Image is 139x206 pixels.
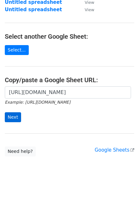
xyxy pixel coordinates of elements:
a: Google Sheets [95,147,134,153]
a: View [78,7,94,12]
input: Paste your Google Sheet URL here [5,86,131,99]
small: View [85,7,94,12]
a: Need help? [5,147,36,156]
input: Next [5,112,21,122]
a: Select... [5,45,29,55]
a: Untitled spreadsheet [5,7,62,12]
h4: Select another Google Sheet: [5,33,134,40]
h4: Copy/paste a Google Sheet URL: [5,76,134,84]
small: Example: [URL][DOMAIN_NAME] [5,100,70,105]
iframe: Chat Widget [107,175,139,206]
